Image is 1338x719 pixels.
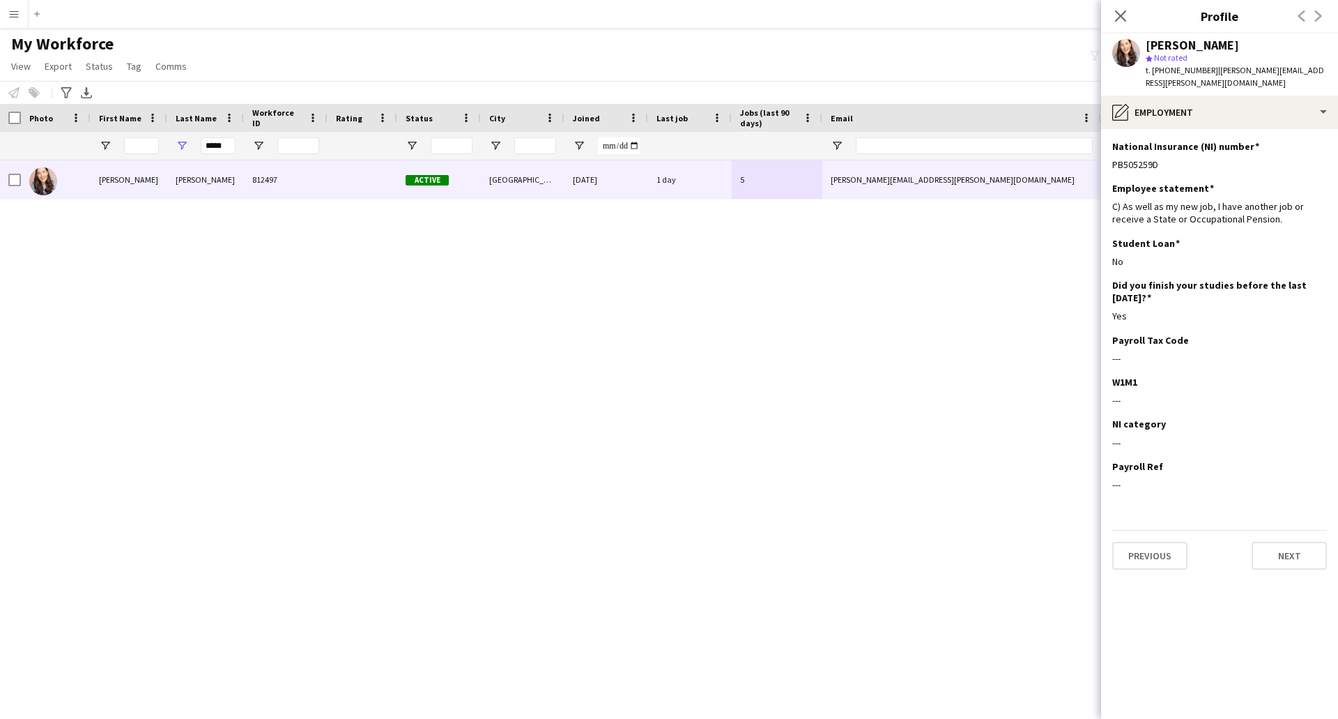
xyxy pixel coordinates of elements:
button: Open Filter Menu [252,139,265,152]
a: Status [80,57,118,75]
span: Tag [127,60,141,73]
button: Open Filter Menu [573,139,585,152]
h3: Student Loan [1112,237,1180,250]
div: [PERSON_NAME] [167,160,244,199]
span: View [11,60,31,73]
span: Active [406,175,449,186]
span: t. [PHONE_NUMBER] [1146,65,1218,75]
span: Photo [29,113,53,123]
h3: Did you finish your studies before the last [DATE]? [1112,279,1316,304]
div: [PERSON_NAME] [91,160,167,199]
span: Last job [656,113,688,123]
button: Open Filter Menu [99,139,111,152]
span: Export [45,60,72,73]
input: Last Name Filter Input [201,137,236,154]
button: Open Filter Menu [489,139,502,152]
div: --- [1112,352,1327,365]
app-action-btn: Advanced filters [58,84,75,101]
div: C) As well as my new job, I have another job or receive a State or Occupational Pension. [1112,200,1327,225]
h3: NI category [1112,418,1166,430]
span: | [PERSON_NAME][EMAIL_ADDRESS][PERSON_NAME][DOMAIN_NAME] [1146,65,1324,88]
button: Open Filter Menu [406,139,418,152]
div: Employment [1101,96,1338,129]
app-action-btn: Export XLSX [78,84,95,101]
input: Email Filter Input [856,137,1093,154]
button: Previous [1112,542,1187,570]
div: [DATE] [564,160,648,199]
div: Yes [1112,310,1327,322]
input: City Filter Input [514,137,556,154]
input: First Name Filter Input [124,137,159,154]
img: Beth Lyons [29,167,57,195]
div: 5 [732,160,822,199]
h3: National Insurance (NI) number [1112,140,1259,153]
div: PB505259D [1112,158,1327,171]
button: Open Filter Menu [831,139,843,152]
h3: W1M1 [1112,376,1137,388]
span: Jobs (last 90 days) [740,107,797,128]
button: Next [1252,542,1327,570]
span: Status [406,113,433,123]
div: [GEOGRAPHIC_DATA] [481,160,564,199]
span: Workforce ID [252,107,302,128]
h3: Payroll Ref [1112,460,1163,473]
div: No [1112,255,1327,268]
span: Comms [155,60,187,73]
div: --- [1112,394,1327,407]
div: [PERSON_NAME][EMAIL_ADDRESS][PERSON_NAME][DOMAIN_NAME] [822,160,1101,199]
span: Last Name [176,113,217,123]
span: First Name [99,113,141,123]
div: --- [1112,478,1327,491]
a: Comms [150,57,192,75]
span: Email [831,113,853,123]
h3: Payroll Tax Code [1112,334,1189,347]
span: My Workforce [11,33,114,54]
span: City [489,113,505,123]
div: 1 day [648,160,732,199]
h3: Profile [1101,7,1338,25]
a: Tag [121,57,147,75]
div: [PERSON_NAME] [1146,39,1239,52]
div: 812497 [244,160,328,199]
button: Open Filter Menu [176,139,188,152]
span: Status [86,60,113,73]
a: Export [39,57,77,75]
span: Rating [336,113,362,123]
input: Joined Filter Input [598,137,640,154]
span: Not rated [1154,52,1187,63]
span: Joined [573,113,600,123]
div: --- [1112,437,1327,449]
h3: Employee statement [1112,182,1214,195]
input: Workforce ID Filter Input [277,137,319,154]
input: Status Filter Input [431,137,472,154]
a: View [6,57,36,75]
